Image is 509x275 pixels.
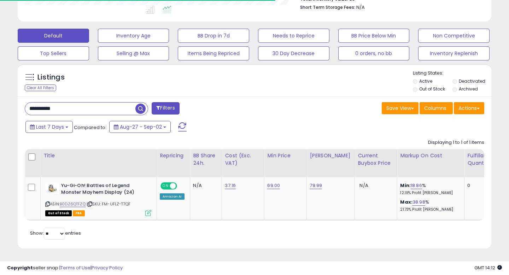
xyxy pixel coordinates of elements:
p: 12.19% Profit [PERSON_NAME] [400,191,459,195]
a: 38.98 [413,199,425,206]
b: Yu-Gi-Oh! Battles of Legend Monster Mayhem Display (24) [61,182,147,197]
div: Displaying 1 to 1 of 1 items [428,139,484,146]
p: 21.73% Profit [PERSON_NAME] [400,207,459,212]
button: Filters [152,102,179,115]
b: Min: [400,182,411,189]
span: OFF [176,183,187,189]
a: B0DZ6QTFZQ [60,201,86,207]
button: 30 Day Decrease [258,46,329,60]
button: Needs to Reprice [258,29,329,43]
p: Listing States: [413,70,492,77]
button: Aug-27 - Sep-02 [109,121,171,133]
button: 0 orders, no bb [338,46,410,60]
label: Out of Stock [419,86,445,92]
div: Fulfillable Quantity [467,152,492,167]
div: Cost (Exc. VAT) [225,152,261,167]
span: N/A [356,4,365,11]
label: Deactivated [459,78,485,84]
span: 2025-09-10 14:12 GMT [474,264,502,271]
button: BB Drop in 7d [178,29,249,43]
span: Columns [424,105,446,112]
span: Last 7 Days [36,123,64,130]
span: ON [161,183,170,189]
label: Archived [459,86,478,92]
button: Non Competitive [418,29,490,43]
div: Repricing [160,152,187,159]
button: Inventory Age [98,29,169,43]
div: Current Buybox Price [358,152,394,167]
button: Actions [454,102,484,114]
span: Compared to: [74,124,106,131]
th: The percentage added to the cost of goods (COGS) that forms the calculator for Min & Max prices. [397,149,464,177]
button: Default [18,29,89,43]
button: Save View [382,102,419,114]
button: Inventory Replenish [418,46,490,60]
div: Markup on Cost [400,152,461,159]
a: 79.99 [310,182,322,189]
button: Selling @ Max [98,46,169,60]
button: Items Being Repriced [178,46,249,60]
strong: Copyright [7,264,33,271]
a: 37.16 [225,182,236,189]
div: BB Share 24h. [193,152,219,167]
span: Aug-27 - Sep-02 [120,123,162,130]
b: Max: [400,199,413,205]
button: BB Price Below Min [338,29,410,43]
a: 69.00 [267,182,280,189]
button: Last 7 Days [25,121,73,133]
img: 51qzdefxQmL._SL40_.jpg [45,182,59,194]
div: [PERSON_NAME] [310,152,352,159]
div: Min Price [267,152,304,159]
label: Active [419,78,432,84]
h5: Listings [37,72,65,82]
button: Top Sellers [18,46,89,60]
div: % [400,182,459,195]
b: Short Term Storage Fees: [300,4,355,10]
span: Show: entries [30,230,81,236]
div: Clear All Filters [25,84,56,91]
button: Columns [420,102,453,114]
div: Title [43,152,154,159]
div: N/A [193,182,216,189]
div: 0 [467,182,489,189]
a: 18.86 [411,182,422,189]
span: FBA [73,210,85,216]
div: ASIN: [45,182,151,215]
div: % [400,199,459,212]
span: N/A [359,182,368,189]
div: seller snap | | [7,265,123,271]
div: Amazon AI [160,193,185,200]
a: Terms of Use [60,264,90,271]
span: | SKU: FM-UFLZ-T7QF [87,201,130,207]
a: Privacy Policy [92,264,123,271]
span: All listings that are currently out of stock and unavailable for purchase on Amazon [45,210,72,216]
